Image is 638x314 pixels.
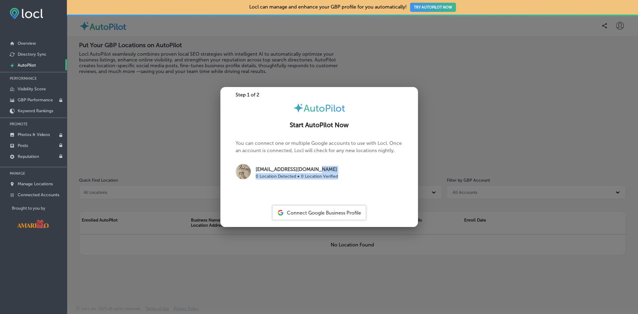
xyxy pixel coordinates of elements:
p: Connected Accounts [18,192,59,197]
img: Visit Amarillo [12,215,54,232]
p: Overview [18,41,36,46]
p: Brought to you by [12,206,67,211]
button: TRY AUTOPILOT NOW [410,3,456,12]
p: Posts [18,143,28,148]
p: Photos & Videos [18,132,50,137]
p: 0 Location Detected ● 0 Location Verified [256,173,338,180]
p: AutoPilot [18,63,36,68]
img: autopilot-icon [293,103,304,113]
img: fda3e92497d09a02dc62c9cd864e3231.png [10,8,43,19]
span: AutoPilot [304,103,345,114]
p: GBP Performance [18,97,53,103]
p: [EMAIL_ADDRESS][DOMAIN_NAME] [256,166,338,173]
div: Step 1 of 2 [220,92,418,98]
p: Keyword Rankings [18,108,53,113]
p: Directory Sync [18,52,47,57]
h2: Start AutoPilot Now [228,121,411,129]
p: Manage Locations [18,181,53,187]
p: Visibility Score [18,86,46,92]
p: Reputation [18,154,39,159]
p: You can connect one or multiple Google accounts to use with Locl. Once an account is connected, L... [236,140,403,186]
span: Connect Google Business Profile [287,210,361,216]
